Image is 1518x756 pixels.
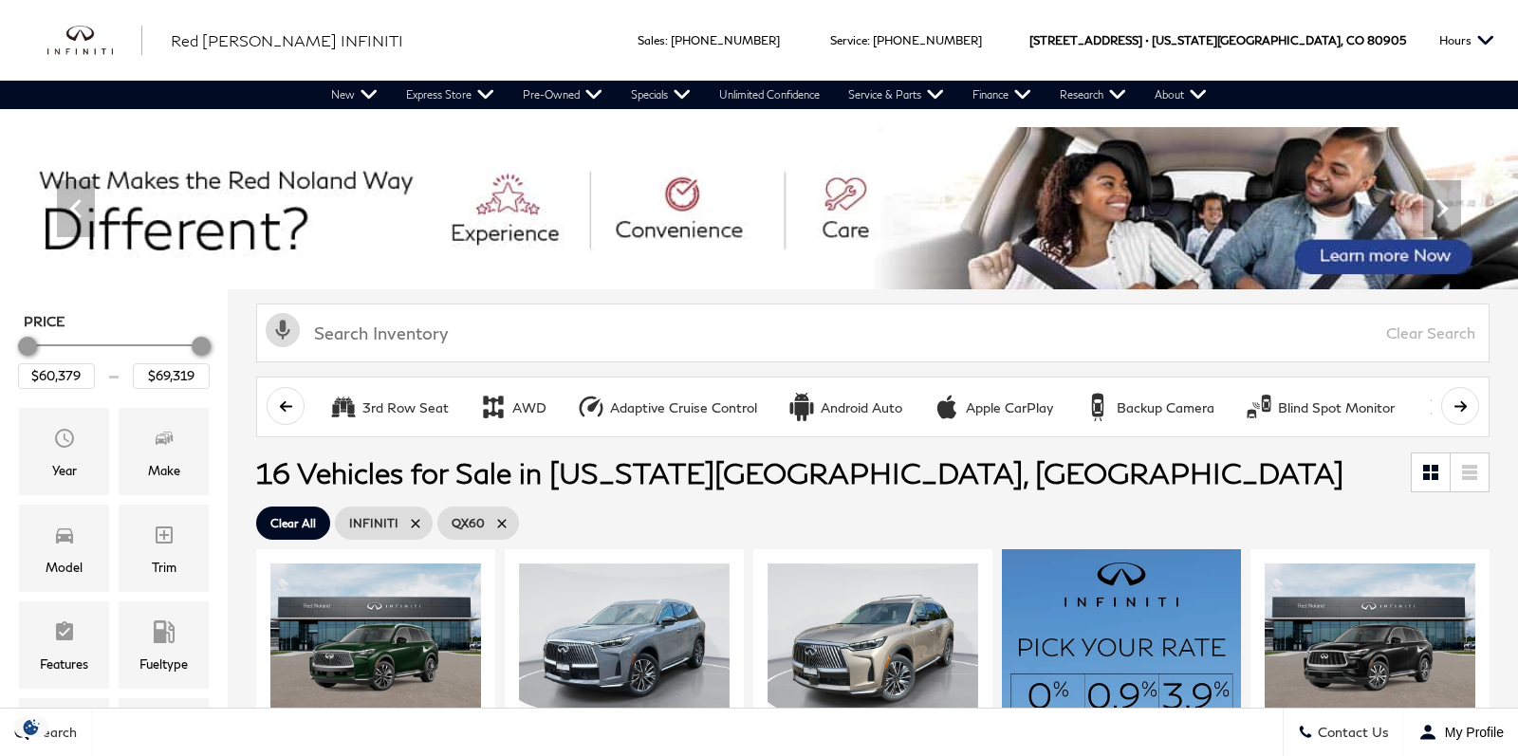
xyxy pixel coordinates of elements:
[1404,709,1518,756] button: Open user profile menu
[867,33,870,47] span: :
[1265,563,1475,722] img: 2025 INFINITI QX60 AUTOGRAPH AWD
[671,33,780,47] a: [PHONE_NUMBER]
[40,654,88,674] div: Features
[966,399,1053,416] div: Apple CarPlay
[1437,725,1504,740] span: My Profile
[1073,387,1225,427] button: Backup CameraBackup Camera
[1083,393,1112,421] div: Backup Camera
[47,26,142,56] a: infiniti
[119,601,209,689] div: FueltypeFueltype
[57,180,95,237] div: Previous
[816,254,835,273] span: Go to slide 7
[777,387,913,427] button: Android AutoAndroid Auto
[171,29,403,52] a: Red [PERSON_NAME] INFINITI
[768,563,978,722] img: 2026 INFINITI QX60 LUXE AWD
[787,393,816,421] div: Android Auto
[192,337,211,356] div: Maximum Price
[873,33,982,47] a: [PHONE_NUMBER]
[1278,399,1395,416] div: Blind Spot Monitor
[1117,399,1214,416] div: Backup Camera
[153,422,176,460] span: Make
[148,460,180,481] div: Make
[683,254,702,273] span: Go to slide 2
[317,81,1221,109] nav: Main Navigation
[519,563,730,722] img: 2026 INFINITI QX60 LUXE AWD
[736,254,755,273] span: Go to slide 4
[119,408,209,495] div: MakeMake
[266,313,300,347] svg: Click to toggle on voice search
[46,557,83,578] div: Model
[18,330,210,388] div: Price
[958,81,1046,109] a: Finance
[657,254,676,273] span: Go to slide 1
[19,601,109,689] div: FeaturesFeatures
[19,408,109,495] div: YearYear
[52,460,77,481] div: Year
[256,304,1490,362] input: Search Inventory
[53,616,76,654] span: Features
[1313,725,1389,741] span: Contact Us
[452,511,485,535] span: QX60
[349,511,398,535] span: INFINITI
[665,33,668,47] span: :
[270,511,316,535] span: Clear All
[617,81,705,109] a: Specials
[577,393,605,421] div: Adaptive Cruise Control
[638,33,665,47] span: Sales
[53,422,76,460] span: Year
[509,81,617,109] a: Pre-Owned
[267,387,305,425] button: scroll left
[256,455,1343,489] span: 16 Vehicles for Sale in [US_STATE][GEOGRAPHIC_DATA], [GEOGRAPHIC_DATA]
[139,654,188,674] div: Fueltype
[171,31,403,49] span: Red [PERSON_NAME] INFINITI
[24,313,204,330] h5: Price
[1423,180,1461,237] div: Next
[153,519,176,557] span: Trim
[329,393,358,421] div: 3rd Row Seat
[1029,33,1406,47] a: [STREET_ADDRESS] • [US_STATE][GEOGRAPHIC_DATA], CO 80905
[317,81,392,109] a: New
[29,725,77,741] span: Search
[18,337,37,356] div: Minimum Price
[479,393,508,421] div: AWD
[1140,81,1221,109] a: About
[18,363,95,388] input: Minimum
[19,505,109,592] div: ModelModel
[1234,387,1405,427] button: Blind Spot MonitorBlind Spot Monitor
[922,387,1064,427] button: Apple CarPlayApple CarPlay
[319,387,459,427] button: 3rd Row Seat3rd Row Seat
[566,387,768,427] button: Adaptive Cruise ControlAdaptive Cruise Control
[1245,393,1273,421] div: Blind Spot Monitor
[821,399,902,416] div: Android Auto
[469,387,557,427] button: AWDAWD
[153,616,176,654] span: Fueltype
[392,81,509,109] a: Express Store
[9,717,53,737] img: Opt-Out Icon
[789,254,808,273] span: Go to slide 6
[9,717,53,737] section: Click to Open Cookie Consent Modal
[512,399,546,416] div: AWD
[763,254,782,273] span: Go to slide 5
[610,399,757,416] div: Adaptive Cruise Control
[830,33,867,47] span: Service
[133,363,210,388] input: Maximum
[362,399,449,416] div: 3rd Row Seat
[933,393,961,421] div: Apple CarPlay
[119,505,209,592] div: TrimTrim
[842,254,861,273] span: Go to slide 8
[1046,81,1140,109] a: Research
[152,557,176,578] div: Trim
[1425,393,1453,421] div: Bluetooth
[705,81,834,109] a: Unlimited Confidence
[270,563,481,722] img: 2026 INFINITI QX60 LUXE AWD
[834,81,958,109] a: Service & Parts
[47,26,142,56] img: INFINITI
[710,254,729,273] span: Go to slide 3
[53,519,76,557] span: Model
[1441,387,1479,425] button: scroll right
